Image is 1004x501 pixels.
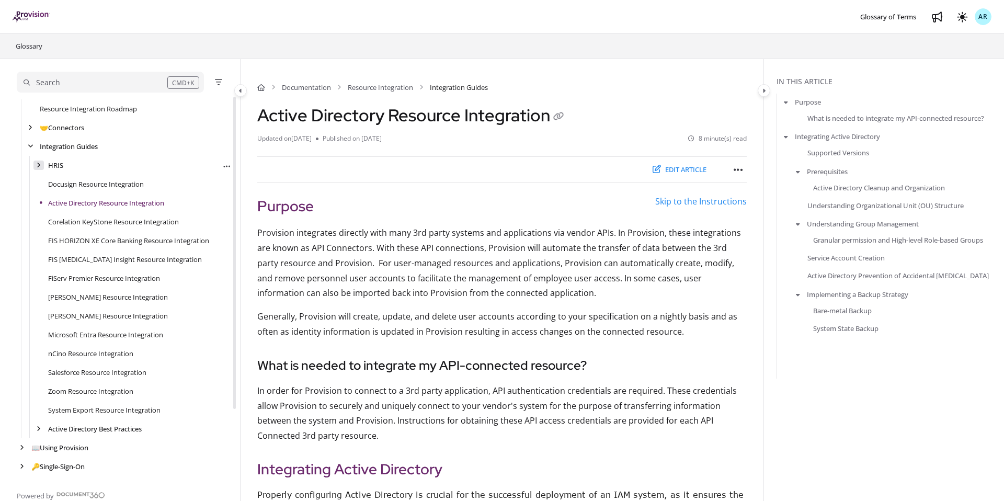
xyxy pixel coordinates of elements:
[655,196,747,207] a: Skip to the Instructions
[15,40,43,52] a: Glossary
[13,11,50,23] a: Project logo
[688,134,747,144] li: 8 minute(s) read
[758,84,770,97] button: Category toggle
[48,179,144,189] a: Docusign Resource Integration
[807,166,848,176] a: Prerequisites
[793,165,803,177] button: arrow
[48,329,163,340] a: Microsoft Entra Resource Integration
[807,289,908,299] a: Implementing a Backup Strategy
[348,82,413,93] a: Resource Integration
[31,442,88,453] a: Using Provision
[17,488,105,501] a: Powered by Document360 - opens in a new tab
[781,96,791,108] button: arrow
[234,84,247,97] button: Category toggle
[793,288,803,300] button: arrow
[212,76,225,88] button: Filter
[257,195,747,217] h2: Purpose
[793,218,803,230] button: arrow
[48,198,164,208] a: Active Directory Resource Integration
[795,131,880,142] a: Integrating Active Directory
[48,254,202,265] a: FIS IBS Insight Resource Integration
[646,161,713,178] button: Edit article
[257,356,747,375] h3: What is needed to integrate my API-connected resource?
[40,141,98,152] a: Integration Guides
[31,462,40,471] span: 🔑
[33,161,44,170] div: arrow
[48,348,133,359] a: nCino Resource Integration
[17,72,204,93] button: Search
[813,235,983,245] a: Granular permission and High-level Role-based Groups
[56,492,105,498] img: Document360
[975,8,991,25] button: AR
[25,142,36,152] div: arrow
[807,253,885,263] a: Service Account Creation
[978,12,988,22] span: AR
[17,443,27,453] div: arrow
[25,123,36,133] div: arrow
[48,424,142,434] a: Active Directory Best Practices
[813,305,872,315] a: Bare-metal Backup
[257,134,316,144] li: Updated on [DATE]
[795,97,821,107] a: Purpose
[730,161,747,178] button: Article more options
[17,462,27,472] div: arrow
[48,311,168,321] a: Jack Henry Symitar Resource Integration
[40,122,84,133] a: Connectors
[282,82,331,93] a: Documentation
[40,104,137,114] a: Resource Integration Roadmap
[31,461,85,472] a: Single-Sign-On
[257,82,265,93] a: Home
[807,219,919,229] a: Understanding Group Management
[807,113,984,123] a: What is needed to integrate my API-connected resource?
[257,458,747,480] h2: Integrating Active Directory
[860,12,916,21] span: Glossary of Terms
[48,386,133,396] a: Zoom Resource Integration
[13,11,50,22] img: brand logo
[430,82,488,93] span: Integration Guides
[781,131,791,142] button: arrow
[954,8,971,25] button: Theme options
[929,8,945,25] a: Whats new
[257,383,747,443] p: In order for Provision to connect to a 3rd party application, API authentication credentials are ...
[813,323,878,334] a: System State Backup
[221,160,232,171] div: More options
[48,160,63,170] a: HRIS
[48,367,146,378] a: Salesforce Resource Integration
[167,76,199,89] div: CMD+K
[48,217,179,227] a: Corelation KeyStone Resource Integration
[48,292,168,302] a: Jack Henry SilverLake Resource Integration
[257,105,567,126] h1: Active Directory Resource Integration
[40,123,48,132] span: 🤝
[31,443,40,452] span: 📖
[257,309,747,339] p: Generally, Provision will create, update, and delete user accounts according to your specificatio...
[777,76,1000,87] div: In this article
[33,424,44,434] div: arrow
[221,161,232,171] button: Article more options
[813,182,945,192] a: Active Directory Cleanup and Organization
[48,405,161,415] a: System Export Resource Integration
[48,273,160,283] a: FiServ Premier Resource Integration
[316,134,382,144] li: Published on [DATE]
[807,270,989,281] a: Active Directory Prevention of Accidental [MEDICAL_DATA]
[17,491,54,501] span: Powered by
[36,77,60,88] div: Search
[807,200,964,211] a: Understanding Organizational Unit (OU) Structure
[550,109,567,126] button: Copy link of Active Directory Resource Integration
[48,235,209,246] a: FIS HORIZON XE Core Banking Resource Integration
[807,147,869,158] a: Supported Versions
[257,225,747,301] p: Provision integrates directly with many 3rd party systems and applications via vendor APIs. In Pr...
